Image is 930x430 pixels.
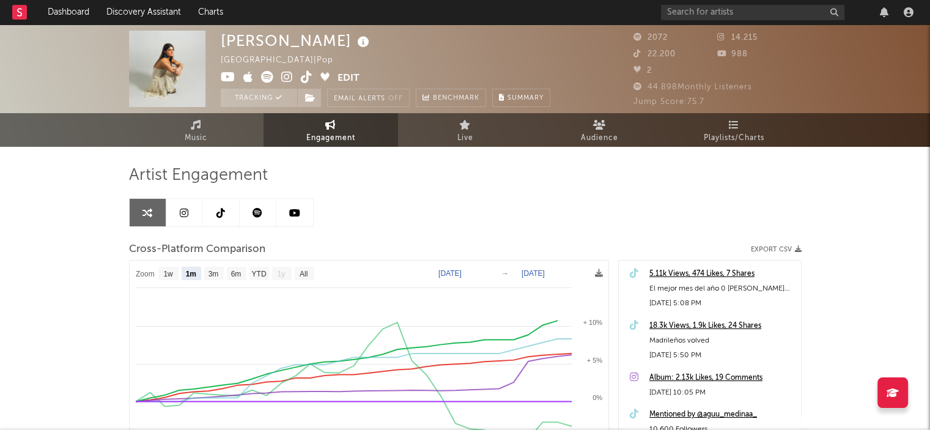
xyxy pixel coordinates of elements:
[704,131,764,146] span: Playlists/Charts
[438,269,462,278] text: [DATE]
[649,348,795,363] div: [DATE] 5:50 PM
[338,71,360,86] button: Edit
[649,407,795,422] a: Mentioned by @aguu_medinaa_
[633,67,652,75] span: 2
[398,113,533,147] a: Live
[208,270,218,278] text: 3m
[717,34,758,42] span: 14.215
[306,131,355,146] span: Engagement
[751,246,802,253] button: Export CSV
[649,281,795,296] div: El mejor mes del año 0 [PERSON_NAME] #parati #fyp #porquebrindamos #lentejas
[129,168,268,183] span: Artist Engagement
[661,5,844,20] input: Search for artists
[633,50,676,58] span: 22.200
[501,269,509,278] text: →
[185,131,207,146] span: Music
[185,270,196,278] text: 1m
[492,89,550,107] button: Summary
[433,91,479,106] span: Benchmark
[649,385,795,400] div: [DATE] 10:05 PM
[129,113,264,147] a: Music
[633,98,704,106] span: Jump Score: 75.7
[251,270,266,278] text: YTD
[299,270,307,278] text: All
[522,269,545,278] text: [DATE]
[416,89,486,107] a: Benchmark
[649,267,795,281] a: 5.11k Views, 474 Likes, 7 Shares
[163,270,173,278] text: 1w
[129,242,265,257] span: Cross-Platform Comparison
[633,34,668,42] span: 2072
[649,333,795,348] div: Madrileños volved
[388,95,403,102] em: Off
[221,53,347,68] div: [GEOGRAPHIC_DATA] | Pop
[327,89,410,107] button: Email AlertsOff
[586,357,602,364] text: + 5%
[592,394,602,401] text: 0%
[136,270,155,278] text: Zoom
[581,131,618,146] span: Audience
[277,270,285,278] text: 1y
[649,296,795,311] div: [DATE] 5:08 PM
[649,319,795,333] a: 18.3k Views, 1.9k Likes, 24 Shares
[507,95,544,102] span: Summary
[633,83,752,91] span: 44.898 Monthly Listeners
[457,131,473,146] span: Live
[667,113,802,147] a: Playlists/Charts
[649,371,795,385] a: Album: 2.13k Likes, 19 Comments
[264,113,398,147] a: Engagement
[583,319,602,326] text: + 10%
[231,270,241,278] text: 6m
[533,113,667,147] a: Audience
[717,50,748,58] span: 988
[221,89,297,107] button: Tracking
[221,31,372,51] div: [PERSON_NAME]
